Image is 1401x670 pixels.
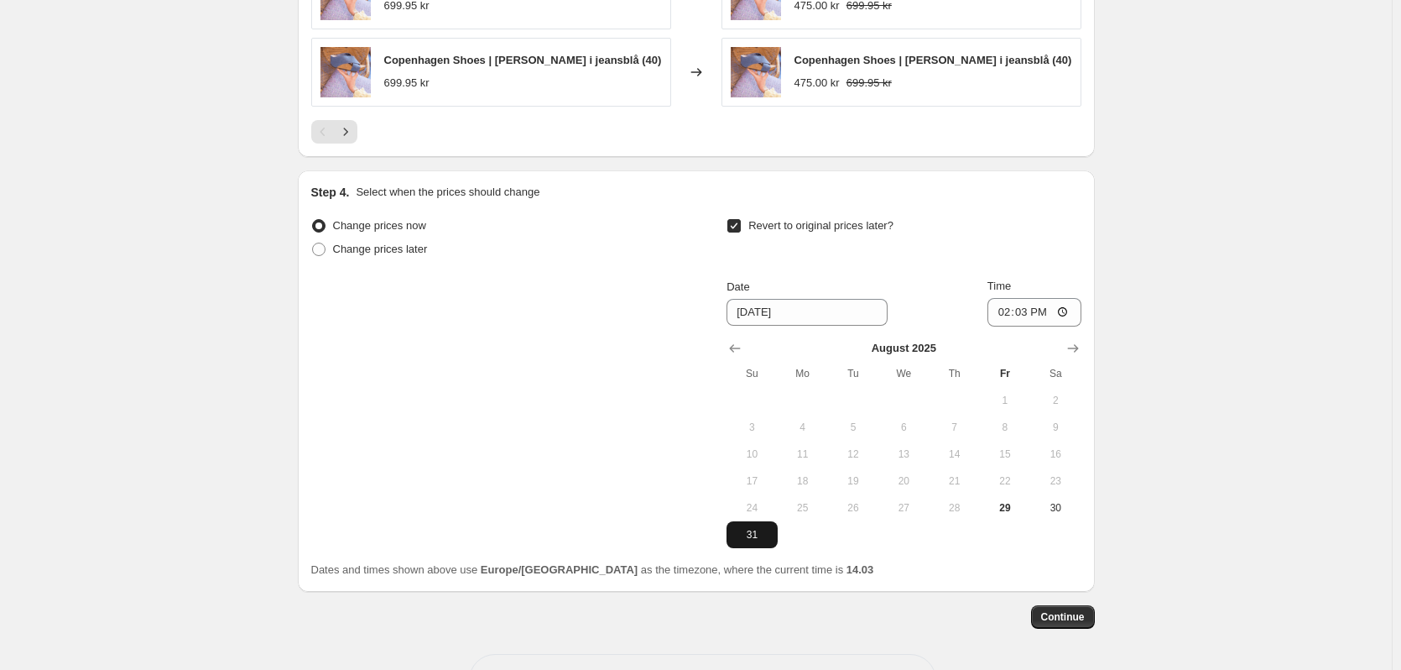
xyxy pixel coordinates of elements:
h2: Step 4. [311,184,350,201]
span: 12 [835,448,872,461]
span: 4 [784,421,821,434]
span: 22 [987,474,1023,488]
span: 17 [733,474,770,488]
span: Tu [835,367,872,380]
span: Mo [784,367,821,380]
p: Select when the prices should change [356,184,539,201]
button: Friday August 8 2025 [980,414,1030,441]
button: Monday August 11 2025 [778,441,828,468]
button: Today Friday August 29 2025 [980,495,1030,521]
span: Fr [987,367,1023,380]
input: 8/29/2025 [727,299,888,326]
th: Wednesday [878,360,929,387]
span: 1 [987,394,1023,407]
span: Change prices later [333,243,428,255]
strike: 699.95 kr [846,75,892,92]
span: 29 [987,501,1023,515]
img: 2-min-4_80x.png [731,47,781,97]
span: Copenhagen Shoes | [PERSON_NAME] i jeansblå (40) [384,54,662,66]
button: Friday August 1 2025 [980,387,1030,414]
button: Sunday August 3 2025 [727,414,777,441]
span: 24 [733,501,770,515]
span: 16 [1037,448,1074,461]
span: 27 [885,501,922,515]
span: 9 [1037,421,1074,434]
span: 21 [935,474,972,488]
b: Europe/[GEOGRAPHIC_DATA] [481,563,638,576]
span: 5 [835,421,872,434]
span: 15 [987,448,1023,461]
span: 28 [935,501,972,515]
span: 20 [885,474,922,488]
button: Sunday August 17 2025 [727,468,777,495]
button: Saturday August 9 2025 [1030,414,1081,441]
button: Sunday August 31 2025 [727,521,777,548]
button: Wednesday August 13 2025 [878,441,929,468]
th: Friday [980,360,1030,387]
button: Friday August 22 2025 [980,468,1030,495]
nav: Pagination [311,120,357,144]
button: Saturday August 30 2025 [1030,495,1081,521]
span: Date [727,280,749,293]
span: 6 [885,421,922,434]
button: Saturday August 2 2025 [1030,387,1081,414]
div: 475.00 kr [794,75,840,92]
span: 19 [835,474,872,488]
img: 2-min-4_80x.png [320,47,371,97]
button: Monday August 18 2025 [778,468,828,495]
th: Tuesday [828,360,878,387]
span: Change prices now [333,219,426,232]
span: 10 [733,448,770,461]
button: Show next month, September 2025 [1061,337,1085,360]
span: 25 [784,501,821,515]
th: Monday [778,360,828,387]
span: 30 [1037,501,1074,515]
span: 18 [784,474,821,488]
span: Time [987,280,1011,292]
span: We [885,367,922,380]
div: 699.95 kr [384,75,430,92]
span: Copenhagen Shoes | [PERSON_NAME] i jeansblå (40) [794,54,1072,66]
button: Saturday August 16 2025 [1030,441,1081,468]
button: Wednesday August 20 2025 [878,468,929,495]
button: Saturday August 23 2025 [1030,468,1081,495]
span: 14 [935,448,972,461]
span: Su [733,367,770,380]
th: Thursday [929,360,979,387]
button: Sunday August 10 2025 [727,441,777,468]
span: 23 [1037,474,1074,488]
span: 11 [784,448,821,461]
button: Tuesday August 26 2025 [828,495,878,521]
button: Tuesday August 12 2025 [828,441,878,468]
span: 2 [1037,394,1074,407]
span: 3 [733,421,770,434]
b: 14.03 [846,563,874,576]
button: Monday August 4 2025 [778,414,828,441]
button: Friday August 15 2025 [980,441,1030,468]
button: Sunday August 24 2025 [727,495,777,521]
th: Saturday [1030,360,1081,387]
span: 26 [835,501,872,515]
button: Tuesday August 5 2025 [828,414,878,441]
button: Show previous month, July 2025 [723,337,747,360]
span: Continue [1041,610,1085,624]
span: Sa [1037,367,1074,380]
button: Thursday August 28 2025 [929,495,979,521]
span: 13 [885,448,922,461]
button: Tuesday August 19 2025 [828,468,878,495]
span: 31 [733,528,770,542]
span: Th [935,367,972,380]
button: Wednesday August 6 2025 [878,414,929,441]
button: Monday August 25 2025 [778,495,828,521]
button: Thursday August 14 2025 [929,441,979,468]
button: Continue [1031,605,1095,629]
th: Sunday [727,360,777,387]
span: Dates and times shown above use as the timezone, where the current time is [311,563,874,576]
span: Revert to original prices later? [748,219,893,232]
button: Thursday August 21 2025 [929,468,979,495]
button: Next [334,120,357,144]
span: 7 [935,421,972,434]
button: Thursday August 7 2025 [929,414,979,441]
input: 12:00 [987,298,1081,327]
span: 8 [987,421,1023,434]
